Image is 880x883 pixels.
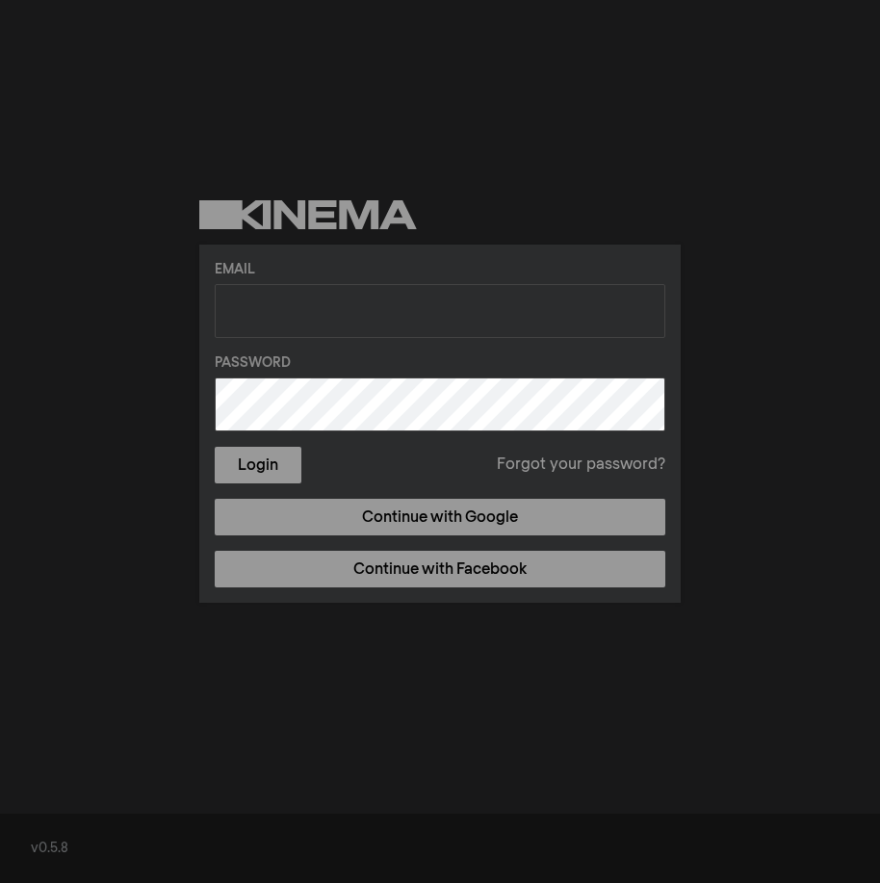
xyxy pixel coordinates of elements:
a: Forgot your password? [497,454,665,477]
button: Login [215,447,301,483]
label: Email [215,260,665,280]
div: v0.5.8 [31,839,849,859]
label: Password [215,353,665,374]
a: Continue with Facebook [215,551,665,587]
a: Continue with Google [215,499,665,535]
